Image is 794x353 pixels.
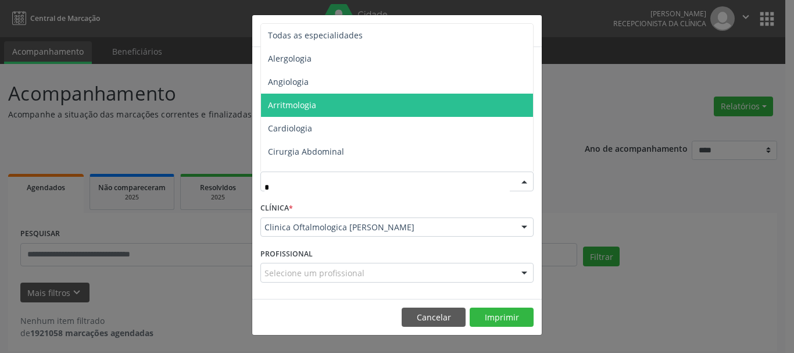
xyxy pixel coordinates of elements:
[268,53,312,64] span: Alergologia
[518,15,542,44] button: Close
[268,169,370,180] span: Cirurgia Cabeça e Pescoço
[260,245,313,263] label: PROFISSIONAL
[264,267,364,279] span: Selecione um profissional
[264,222,510,233] span: Clinica Oftalmologica [PERSON_NAME]
[268,146,344,157] span: Cirurgia Abdominal
[268,76,309,87] span: Angiologia
[260,199,293,217] label: CLÍNICA
[402,308,466,327] button: Cancelar
[470,308,534,327] button: Imprimir
[268,99,316,110] span: Arritmologia
[268,30,363,41] span: Todas as especialidades
[260,23,394,38] h5: Relatório de agendamentos
[268,123,312,134] span: Cardiologia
